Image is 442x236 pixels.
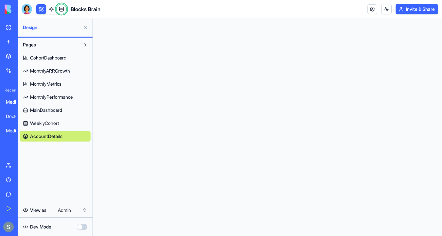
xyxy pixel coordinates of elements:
div: Medical Shift Manager [6,127,24,134]
span: Blocks Brain [71,5,100,13]
span: MainDashboard [30,107,62,113]
button: Invite & Share [396,4,438,14]
img: ACg8ocKnDTHbS00rqwWSHQfXf8ia04QnQtz5EDX_Ef5UNrjqV-k=s96-c [3,222,14,232]
span: MonthlyPerformance [30,94,73,100]
span: View as [30,207,46,213]
a: AccountDetails [20,131,91,142]
a: MainDashboard [20,105,91,115]
a: CohortDashboard [20,53,91,63]
div: Medical Shift Manager [6,99,24,105]
a: Medical Shift Manager [2,124,28,137]
a: MonthlyPerformance [20,92,91,102]
span: Dev Mode [30,224,51,230]
span: AccountDetails [30,133,62,140]
a: WeeklyCohort [20,118,91,128]
span: Recent [2,88,16,93]
a: Medical Shift Manager [2,95,28,109]
a: MonthlyARRGrowth [20,66,91,76]
img: logo [5,5,45,14]
a: MonthlyMetrics [20,79,91,89]
div: Doctor Shift Manager [6,113,24,120]
span: Pages [23,42,36,48]
span: WeeklyCohort [30,120,59,126]
span: MonthlyMetrics [30,81,61,87]
span: MonthlyARRGrowth [30,68,70,74]
span: Design [23,24,80,31]
button: Pages [20,40,80,50]
span: CohortDashboard [30,55,66,61]
a: Doctor Shift Manager [2,110,28,123]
